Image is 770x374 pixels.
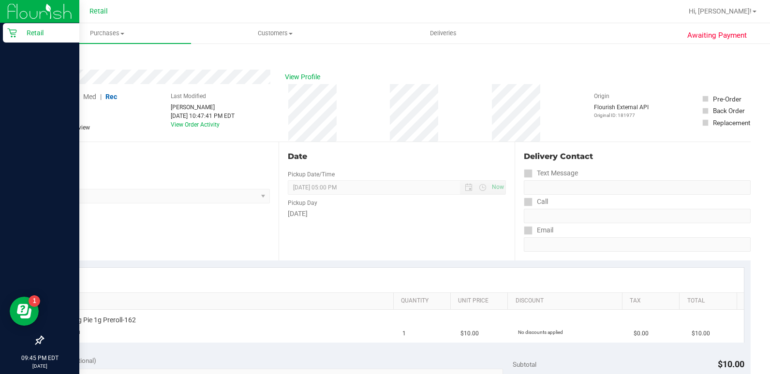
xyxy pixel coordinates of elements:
span: 1 [402,329,406,338]
span: Hi, [PERSON_NAME]! [689,7,752,15]
span: $10.00 [692,329,710,338]
div: [PERSON_NAME] [171,103,235,112]
div: [DATE] 10:47:41 PM EDT [171,112,235,120]
a: View Order Activity [171,121,220,128]
div: Location [43,151,270,162]
span: Retail [89,7,108,15]
span: No discounts applied [518,330,563,335]
inline-svg: Retail [7,28,17,38]
span: Deliveries [417,29,470,38]
label: Origin [594,92,609,101]
div: Back Order [713,106,745,115]
a: Purchases [23,23,191,43]
span: Rec [105,93,117,101]
div: Delivery Contact [524,151,751,162]
label: Text Message [524,166,578,180]
a: SKU [57,297,389,305]
span: Med [83,93,96,101]
span: $0.00 [634,329,649,338]
label: Email [524,223,553,237]
p: [DATE] [4,362,75,370]
input: Format: (999) 999-9999 [524,180,751,195]
div: Pre-Order [713,94,741,104]
a: Deliveries [359,23,527,43]
span: $10.00 [718,359,744,369]
div: Replacement [713,118,750,128]
div: Flourish External API [594,103,649,119]
a: Quantity [401,297,447,305]
div: [DATE] [288,209,506,219]
a: Tax [630,297,676,305]
span: | [100,93,102,101]
a: Total [687,297,733,305]
label: Pickup Date/Time [288,170,335,179]
span: Purchases [23,29,191,38]
span: Awaiting Payment [687,30,747,41]
iframe: Resource center [10,297,39,326]
div: Date [288,151,506,162]
span: View Profile [285,72,324,82]
span: Wedding Pie 1g Preroll-162 [56,316,136,325]
span: $10.00 [460,329,479,338]
a: Customers [191,23,359,43]
p: 09:45 PM EDT [4,354,75,362]
label: Pickup Day [288,199,317,207]
label: Last Modified [171,92,206,101]
span: Subtotal [513,360,536,368]
a: Discount [516,297,619,305]
span: Customers [192,29,358,38]
a: Unit Price [458,297,504,305]
p: Retail [17,27,75,39]
label: Call [524,195,548,209]
input: Format: (999) 999-9999 [524,209,751,223]
iframe: Resource center unread badge [29,295,40,307]
p: Original ID: 181977 [594,112,649,119]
